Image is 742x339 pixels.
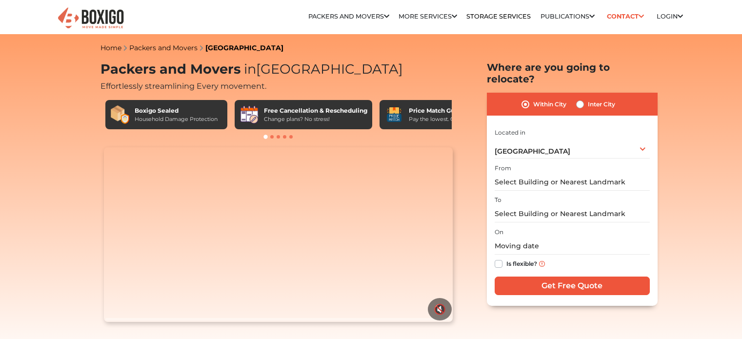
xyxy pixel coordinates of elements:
a: Home [100,43,121,52]
h2: Where are you going to relocate? [487,61,658,85]
span: [GEOGRAPHIC_DATA] [241,61,403,77]
span: Effortlessly streamlining Every movement. [100,81,266,91]
a: More services [399,13,457,20]
h1: Packers and Movers [100,61,457,78]
label: Inter City [588,99,615,110]
a: Packers and Movers [308,13,389,20]
img: Boxigo Sealed [110,105,130,124]
div: Free Cancellation & Rescheduling [264,106,367,115]
a: Login [657,13,683,20]
a: Publications [541,13,595,20]
a: Storage Services [466,13,531,20]
img: Price Match Guarantee [384,105,404,124]
input: Moving date [495,238,650,255]
label: From [495,164,511,173]
a: Contact [604,9,647,24]
img: Boxigo [57,6,125,30]
span: [GEOGRAPHIC_DATA] [495,147,570,156]
span: in [244,61,256,77]
input: Get Free Quote [495,277,650,295]
div: Pay the lowest. Guaranteed! [409,115,483,123]
div: Boxigo Sealed [135,106,218,115]
img: info [539,261,545,267]
img: Free Cancellation & Rescheduling [240,105,259,124]
label: Located in [495,128,525,137]
div: Price Match Guarantee [409,106,483,115]
label: To [495,196,501,204]
label: On [495,228,503,237]
div: Household Damage Protection [135,115,218,123]
a: Packers and Movers [129,43,198,52]
a: [GEOGRAPHIC_DATA] [205,43,283,52]
div: Change plans? No stress! [264,115,367,123]
input: Select Building or Nearest Landmark [495,174,650,191]
label: Is flexible? [506,258,537,268]
label: Within City [533,99,566,110]
button: 🔇 [428,298,452,320]
video: Your browser does not support the video tag. [104,147,453,322]
input: Select Building or Nearest Landmark [495,205,650,222]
